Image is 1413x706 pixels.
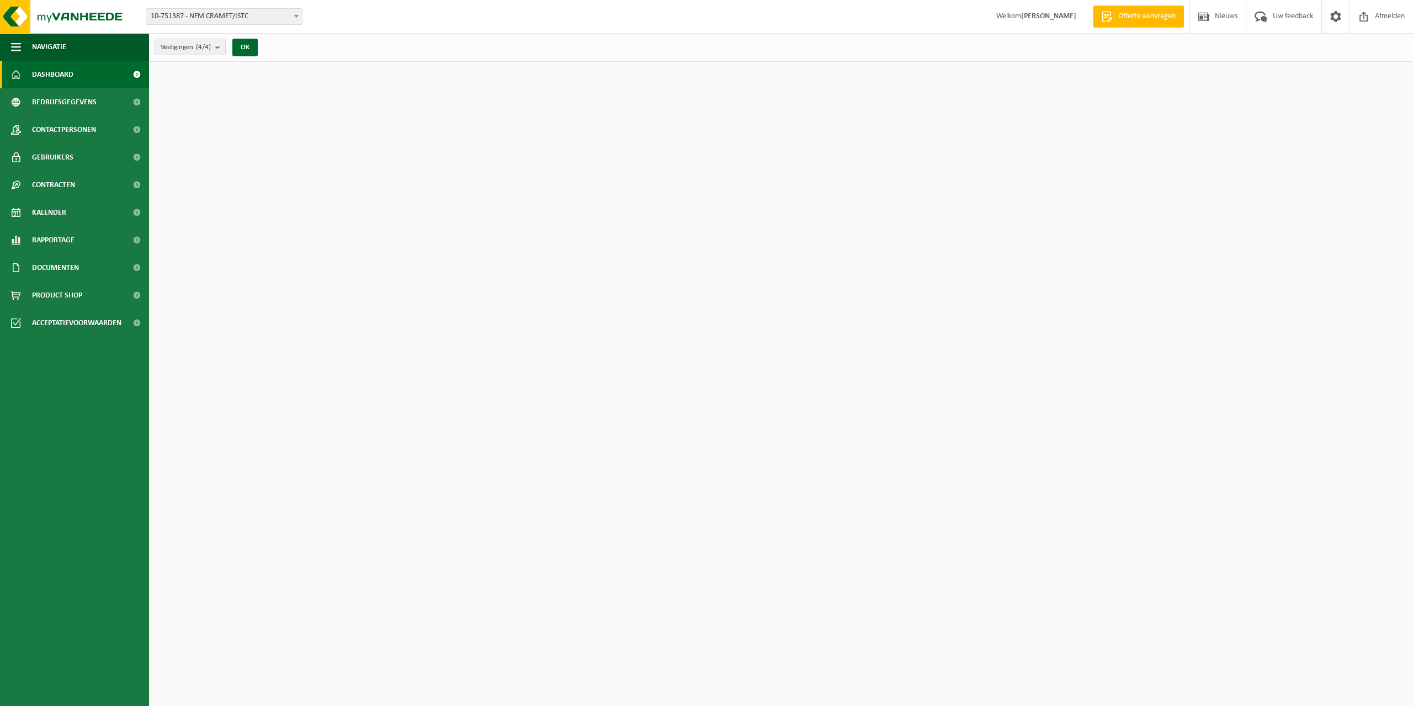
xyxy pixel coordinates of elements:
span: Vestigingen [161,39,211,56]
span: Rapportage [32,226,75,254]
span: Gebruikers [32,144,73,171]
span: Product Shop [32,282,82,309]
span: Documenten [32,254,79,282]
count: (4/4) [196,44,211,51]
a: Offerte aanvragen [1093,6,1184,28]
span: Kalender [32,199,66,226]
span: Contracten [32,171,75,199]
span: Contactpersonen [32,116,96,144]
span: 10-751387 - NFM CRAMET/ISTC [146,9,302,24]
span: Offerte aanvragen [1115,11,1178,22]
button: OK [232,39,258,56]
strong: [PERSON_NAME] [1021,12,1076,20]
span: Acceptatievoorwaarden [32,309,121,337]
span: 10-751387 - NFM CRAMET/ISTC [146,8,302,25]
span: Navigatie [32,33,66,61]
span: Dashboard [32,61,73,88]
button: Vestigingen(4/4) [155,39,226,55]
span: Bedrijfsgegevens [32,88,97,116]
